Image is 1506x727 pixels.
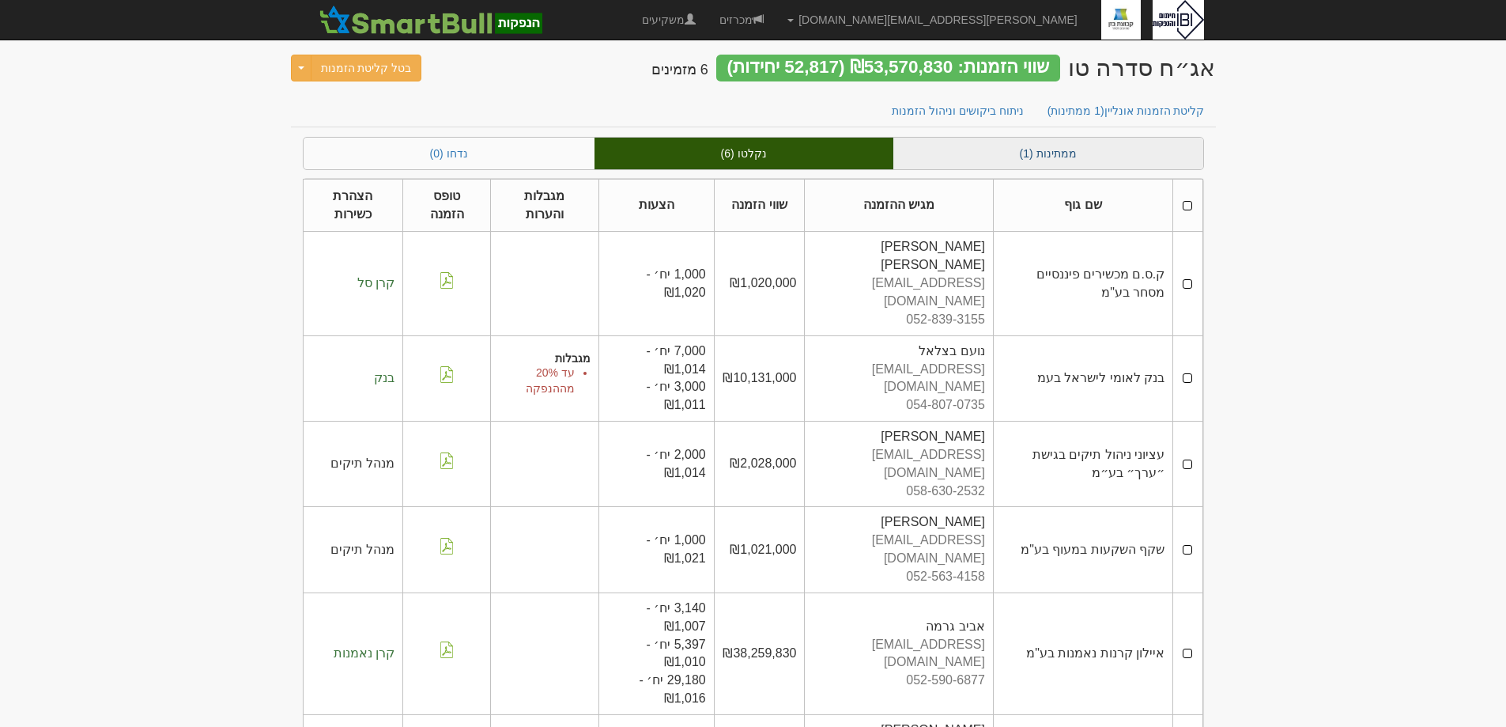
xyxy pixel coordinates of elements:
div: 058-630-2532 [813,483,984,501]
span: 1,000 יח׳ - ₪1,021 [646,533,705,565]
td: שקף השקעות במעוף בע"מ [993,507,1172,593]
span: קרן סל [357,276,394,290]
th: שווי הזמנה [714,179,805,232]
td: ₪1,020,000 [714,232,805,335]
th: מגיש ההזמנה [805,179,993,232]
td: בנק לאומי לישראל בעמ [993,335,1172,421]
span: 1,000 יח׳ - ₪1,020 [646,267,705,299]
div: נועם בצלאל [813,343,984,361]
img: pdf-file-icon.png [439,452,455,469]
td: איילון קרנות נאמנות בע"מ [993,593,1172,714]
div: שווי הזמנות: ₪53,570,830 (52,817 יחידות) [716,55,1060,81]
td: ₪1,021,000 [714,507,805,593]
span: 29,180 יח׳ - ₪1,016 [640,673,706,705]
th: הצהרת כשירות [303,179,403,232]
a: נקלטו (6) [594,138,893,169]
td: ₪2,028,000 [714,422,805,507]
span: בנק [374,371,394,384]
td: עציוני ניהול תיקים בגישת ״ערך״ בע״מ [993,422,1172,507]
div: [EMAIL_ADDRESS][DOMAIN_NAME] [813,636,984,672]
div: [EMAIL_ADDRESS][DOMAIN_NAME] [813,532,984,568]
div: [PERSON_NAME] [813,428,984,446]
span: 5,397 יח׳ - ₪1,010 [646,638,705,669]
td: ₪10,131,000 [714,335,805,421]
a: קליטת הזמנות אונליין(1 ממתינות) [1035,94,1217,127]
div: 052-563-4158 [813,568,984,586]
div: [PERSON_NAME] [813,513,984,532]
img: pdf-file-icon.png [439,642,455,658]
td: ק.ס.ם מכשירים פיננסיים מסחר בע"מ [993,232,1172,335]
div: [EMAIL_ADDRESS][DOMAIN_NAME] [813,361,984,397]
th: שם גוף [993,179,1172,232]
a: נדחו (0) [304,138,594,169]
span: מנהל תיקים [330,543,394,556]
span: 3,000 יח׳ - ₪1,011 [646,380,705,411]
div: 054-807-0735 [813,396,984,415]
td: ₪38,259,830 [714,593,805,714]
a: ממתינות (1) [893,138,1203,169]
button: בטל קליטת הזמנות [311,55,422,81]
span: מנהל תיקים [330,456,394,470]
div: 052-839-3155 [813,311,984,329]
span: קרן נאמנות [334,646,394,660]
a: ניתוח ביקושים וניהול הזמנות [879,94,1036,127]
th: הצעות [598,179,714,232]
div: [EMAIL_ADDRESS][DOMAIN_NAME] [813,446,984,483]
div: [EMAIL_ADDRESS][DOMAIN_NAME] [813,275,984,311]
div: בתי זיקוק לנפט בעמ - אג״ח (סדרה טו) - הנפקה לציבור [1068,55,1216,81]
div: 052-590-6877 [813,672,984,690]
div: אביב גרמה [813,618,984,636]
div: [PERSON_NAME] [PERSON_NAME] [813,238,984,275]
img: SmartBull Logo [315,4,547,36]
span: 2,000 יח׳ - ₪1,014 [646,448,705,479]
img: pdf-file-icon.png [439,538,455,555]
span: 7,000 יח׳ - ₪1,014 [646,344,705,376]
span: 3,140 יח׳ - ₪1,007 [646,601,705,633]
h5: מגבלות [499,353,591,365]
th: טופס הזמנה [403,179,491,232]
li: עד 20% מההנפקה [499,365,575,396]
img: pdf-file-icon.png [439,366,455,383]
img: pdf-file-icon.png [439,272,455,289]
span: (1 ממתינות) [1047,104,1104,117]
th: מגבלות והערות [491,179,599,232]
h4: 6 מזמינים [651,62,708,78]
